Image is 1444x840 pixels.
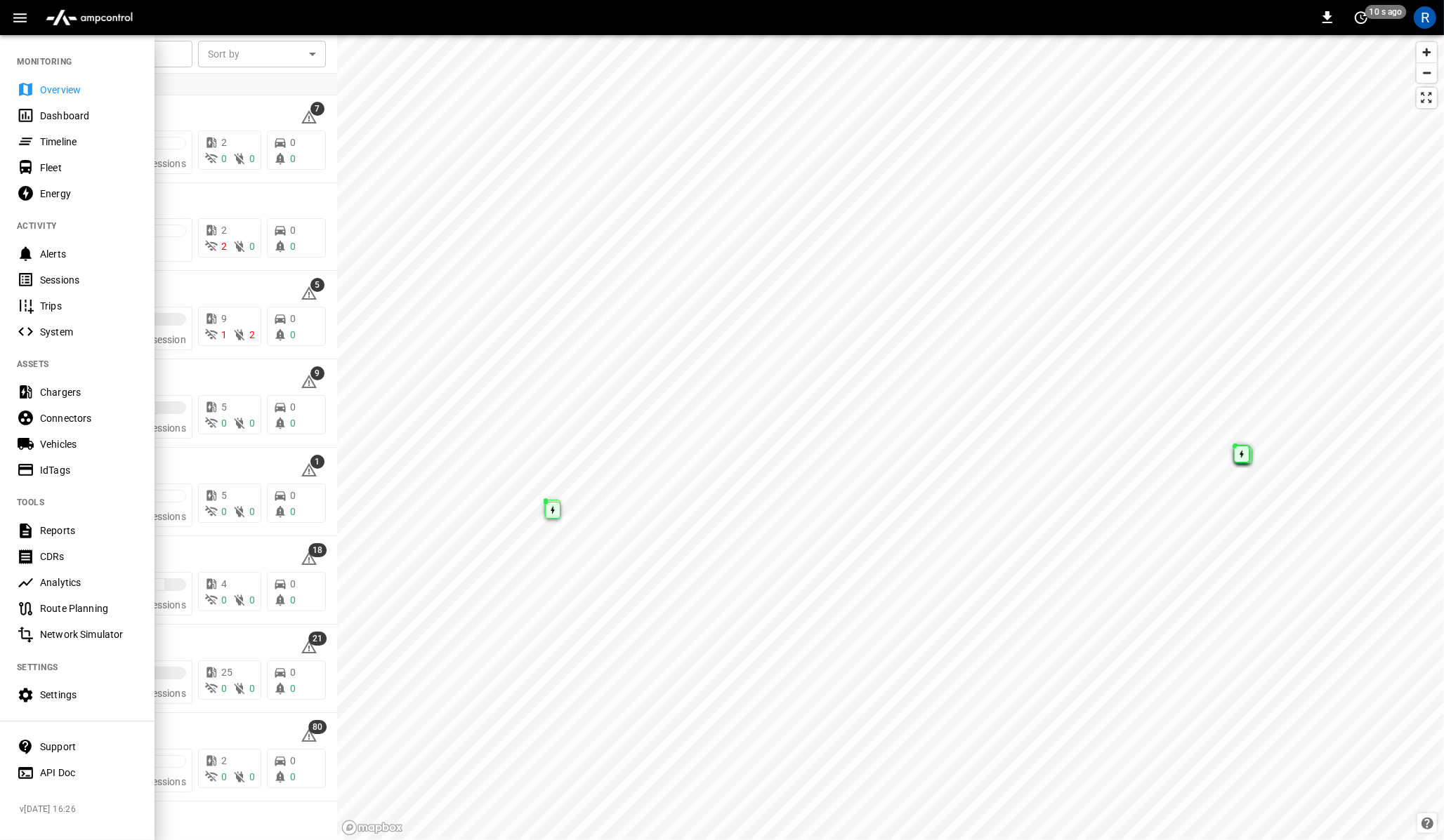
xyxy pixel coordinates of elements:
[40,299,138,313] div: Trips
[40,273,138,287] div: Sessions
[40,549,138,564] div: CDRs
[40,187,138,201] div: Energy
[40,247,138,261] div: Alerts
[40,688,138,702] div: Settings
[40,740,138,754] div: Support
[40,325,138,339] div: System
[40,766,138,780] div: API Doc
[20,803,143,817] span: v [DATE] 16:26
[40,437,138,451] div: Vehicles
[40,4,138,31] img: ampcontrol.io logo
[1414,6,1436,29] div: profile-icon
[40,135,138,149] div: Timeline
[40,575,138,589] div: Analytics
[40,463,138,477] div: IdTags
[1365,5,1407,19] span: 10 s ago
[40,109,138,123] div: Dashboard
[40,161,138,175] div: Fleet
[1350,6,1372,29] button: set refresh interval
[40,385,138,399] div: Chargers
[40,627,138,641] div: Network Simulator
[40,83,138,97] div: Overview
[40,524,138,538] div: Reports
[40,411,138,425] div: Connectors
[40,601,138,615] div: Route Planning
